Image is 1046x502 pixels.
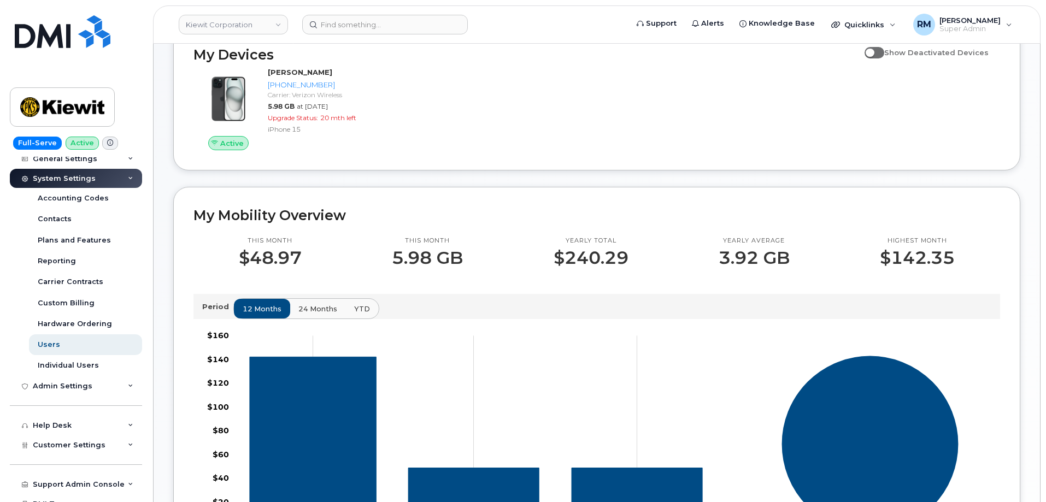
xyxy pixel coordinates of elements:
p: This month [392,237,463,245]
tspan: $80 [213,426,229,435]
input: Find something... [302,15,468,34]
span: Alerts [701,18,724,29]
span: Quicklinks [844,20,884,29]
h2: My Mobility Overview [193,207,1000,223]
h2: My Devices [193,46,859,63]
span: [PERSON_NAME] [939,16,1001,25]
div: Carrier: Verizon Wireless [268,90,381,99]
tspan: $60 [213,450,229,459]
a: Kiewit Corporation [179,15,288,34]
span: Super Admin [939,25,1001,33]
p: 5.98 GB [392,248,463,268]
p: $48.97 [239,248,302,268]
tspan: $40 [213,473,229,483]
span: 20 mth left [320,114,356,122]
span: Upgrade Status: [268,114,318,122]
a: Active[PERSON_NAME][PHONE_NUMBER]Carrier: Verizon Wireless5.98 GBat [DATE]Upgrade Status:20 mth l... [193,67,385,150]
span: Show Deactivated Devices [884,48,989,57]
tspan: $120 [207,378,229,388]
tspan: $100 [207,402,229,412]
span: Active [220,138,244,149]
tspan: $140 [207,355,229,364]
p: 3.92 GB [719,248,790,268]
span: 24 months [298,304,337,314]
span: 5.98 GB [268,102,295,110]
p: Yearly total [554,237,628,245]
p: Highest month [880,237,955,245]
iframe: Messenger Launcher [998,454,1038,494]
strong: [PERSON_NAME] [268,68,332,76]
span: Knowledge Base [749,18,815,29]
div: Quicklinks [824,14,903,36]
div: [PHONE_NUMBER] [268,80,381,90]
div: Rachel Miller [906,14,1020,36]
span: RM [917,18,931,31]
img: iPhone_15_Black.png [202,73,255,125]
p: $142.35 [880,248,955,268]
p: $240.29 [554,248,628,268]
tspan: $160 [207,330,229,340]
span: YTD [354,304,370,314]
a: Support [629,13,684,34]
span: at [DATE] [297,102,328,110]
p: This month [239,237,302,245]
a: Knowledge Base [732,13,822,34]
div: iPhone 15 [268,125,381,134]
p: Period [202,302,233,312]
a: Alerts [684,13,732,34]
p: Yearly average [719,237,790,245]
span: Support [646,18,677,29]
input: Show Deactivated Devices [865,42,873,51]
